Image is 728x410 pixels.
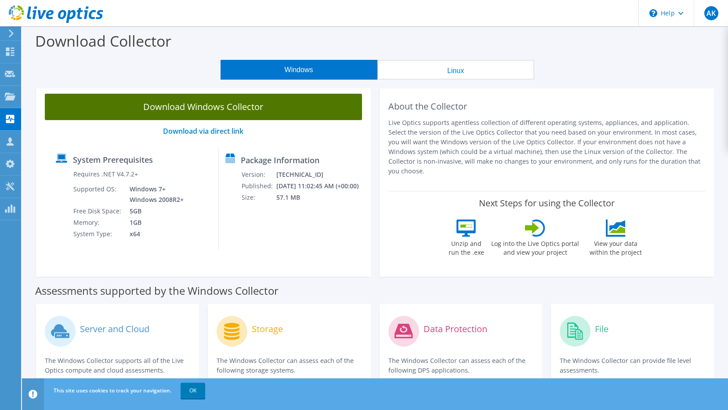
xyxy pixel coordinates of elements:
span: This site uses cookies to track your navigation. [54,387,171,394]
label: Server and Cloud [80,325,149,333]
p: The Windows Collector can assess each of the following storage systems. [217,356,362,375]
label: File [595,325,608,333]
td: Version: [241,169,276,180]
td: Published: [241,180,276,192]
h2: About the Collector [388,101,706,112]
p: The Windows Collector can assess each of the following DPS applications. [388,356,534,375]
label: View your data within the project [584,237,647,257]
td: Memory: [73,217,123,228]
p: Live Optics supports agentless collection of different operating systems, appliances, and applica... [388,118,706,176]
label: Storage [252,325,283,333]
td: Windows 7+ Windows 2008R2+ [123,183,185,205]
label: Download Collector [35,31,171,51]
p: The Windows Collector can provide file level assessments. [560,356,705,375]
td: 5GB [123,205,185,217]
p: The Windows Collector supports all of the Live Optics compute and cloud assessments. [45,356,190,375]
label: Next Steps for using the Collector [479,198,615,209]
td: x64 [123,228,185,240]
label: System Prerequisites [73,155,153,164]
td: System Type: [73,228,123,240]
a: OK [181,383,205,399]
span: AK [704,6,718,20]
a: Download via direct link [163,126,243,136]
svg: \n [649,9,657,17]
label: Package Information [241,156,319,165]
button: Windows [221,60,377,80]
td: 57.1 MB [276,192,366,203]
a: Download Windows Collector [45,94,362,120]
label: Data Protection [424,325,487,333]
label: Unzip and run the .exe [446,237,486,257]
button: Linux [377,60,534,80]
label: Requires .NET V4.7.2+ [73,170,138,179]
label: Log into the Live Optics portal and view your project [491,237,580,257]
td: Supported OS: [73,183,123,205]
td: [TECHNICAL_ID] [276,169,366,180]
td: 1GB [123,217,185,228]
td: Size: [241,192,276,203]
td: Free Disk Space: [73,205,123,217]
label: Assessments supported by the Windows Collector [35,286,279,295]
td: [DATE] 11:02:45 AM (+00:00) [276,180,366,192]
